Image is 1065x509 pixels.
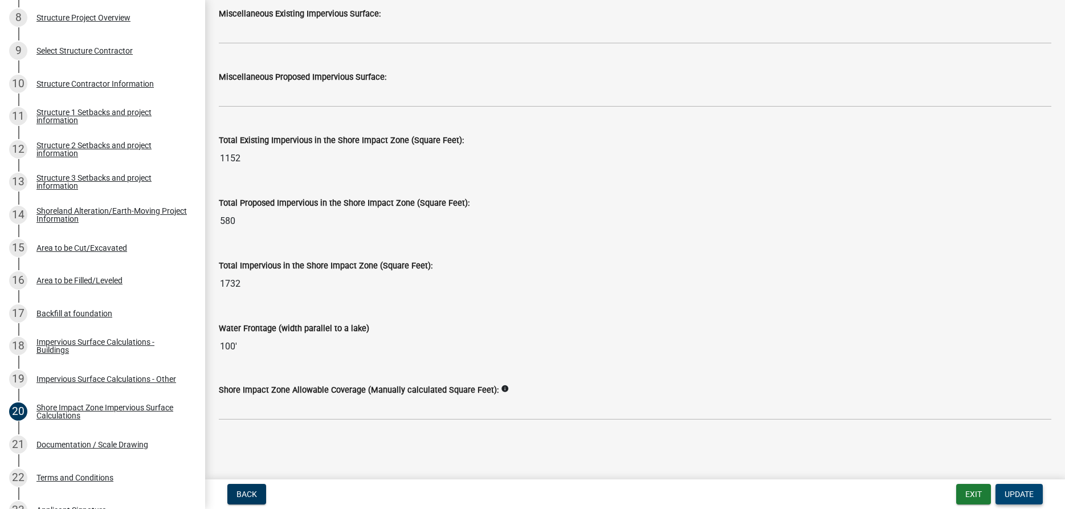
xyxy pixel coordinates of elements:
[36,108,187,124] div: Structure 1 Setbacks and project information
[9,173,27,191] div: 13
[36,404,187,420] div: Shore Impact Zone Impervious Surface Calculations
[9,337,27,355] div: 18
[219,10,381,18] label: Miscellaneous Existing Impervious Surface:
[9,140,27,158] div: 12
[227,484,266,504] button: Back
[9,9,27,27] div: 8
[9,206,27,224] div: 14
[219,325,369,333] label: Water Frontage (width parallel to a lake)
[9,42,27,60] div: 9
[9,370,27,388] div: 19
[9,304,27,323] div: 17
[9,107,27,125] div: 11
[9,239,27,257] div: 15
[36,47,133,55] div: Select Structure Contractor
[219,262,432,270] label: Total Impervious in the Shore Impact Zone (Square Feet):
[36,338,187,354] div: Impervious Surface Calculations - Buildings
[36,244,127,252] div: Area to be Cut/Excavated
[36,207,187,223] div: Shoreland Alteration/Earth-Moving Project Information
[36,80,154,88] div: Structure Contractor Information
[36,174,187,190] div: Structure 3 Setbacks and project information
[1005,490,1034,499] span: Update
[36,276,123,284] div: Area to be Filled/Leveled
[219,137,464,145] label: Total Existing Impervious in the Shore Impact Zone (Square Feet):
[36,310,112,317] div: Backfill at foundation
[219,199,470,207] label: Total Proposed Impervious in the Shore Impact Zone (Square Feet):
[219,74,386,82] label: Miscellaneous Proposed Impervious Surface:
[36,474,113,482] div: Terms and Conditions
[219,386,499,394] label: Shore Impact Zone Allowable Coverage (Manually calculated Square Feet):
[36,141,187,157] div: Structure 2 Setbacks and project information
[36,14,130,22] div: Structure Project Overview
[36,441,148,449] div: Documentation / Scale Drawing
[956,484,991,504] button: Exit
[9,402,27,421] div: 20
[9,271,27,290] div: 16
[9,435,27,454] div: 21
[995,484,1043,504] button: Update
[9,75,27,93] div: 10
[9,469,27,487] div: 22
[236,490,257,499] span: Back
[36,375,176,383] div: Impervious Surface Calculations - Other
[501,385,509,393] i: info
